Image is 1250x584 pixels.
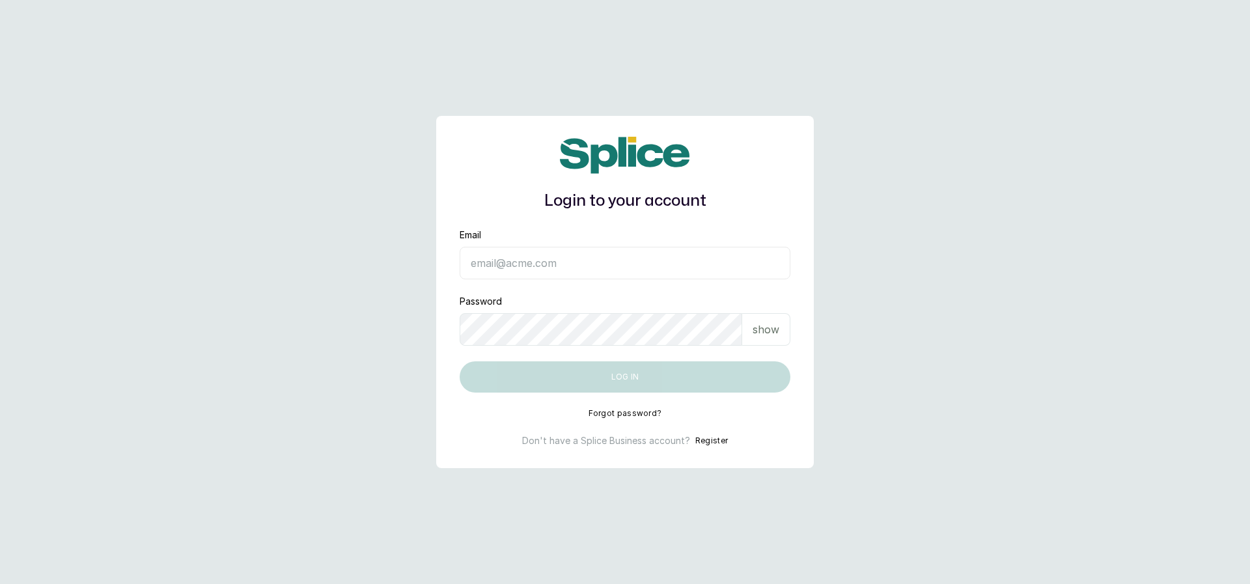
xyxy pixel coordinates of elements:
[589,408,662,419] button: Forgot password?
[460,229,481,242] label: Email
[695,434,728,447] button: Register
[460,361,790,393] button: Log in
[753,322,779,337] p: show
[460,247,790,279] input: email@acme.com
[460,189,790,213] h1: Login to your account
[460,295,502,308] label: Password
[522,434,690,447] p: Don't have a Splice Business account?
